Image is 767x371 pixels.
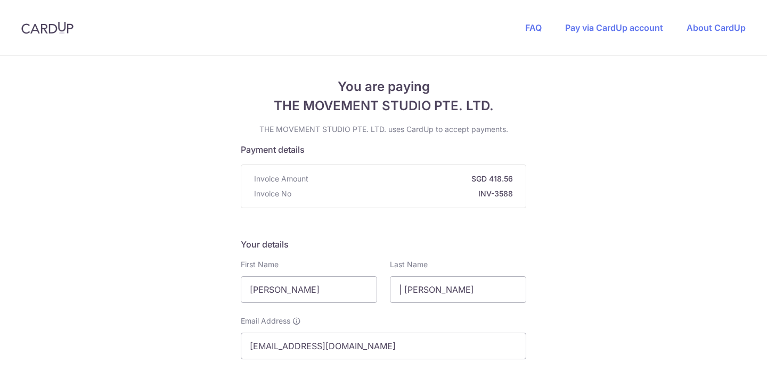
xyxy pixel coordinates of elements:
p: THE MOVEMENT STUDIO PTE. LTD. uses CardUp to accept payments. [241,124,526,135]
strong: SGD 418.56 [313,174,513,184]
a: FAQ [525,22,542,33]
h5: Payment details [241,143,526,156]
a: Pay via CardUp account [565,22,663,33]
span: Email Address [241,316,290,326]
span: THE MOVEMENT STUDIO PTE. LTD. [241,96,526,116]
img: CardUp [21,21,74,34]
input: Last name [390,276,526,303]
a: About CardUp [687,22,746,33]
label: Last Name [390,259,428,270]
span: You are paying [241,77,526,96]
label: First Name [241,259,279,270]
input: Email address [241,333,526,359]
strong: INV-3588 [296,188,513,199]
span: Invoice No [254,188,291,199]
span: Invoice Amount [254,174,308,184]
h5: Your details [241,238,526,251]
input: First name [241,276,377,303]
